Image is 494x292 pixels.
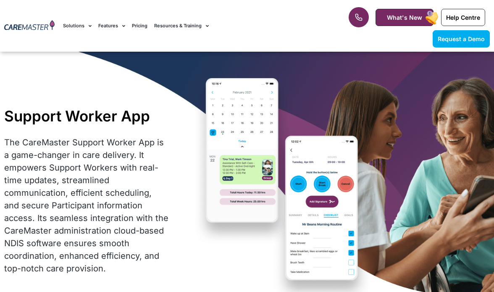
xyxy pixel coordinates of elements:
a: Features [98,12,125,40]
a: Pricing [132,12,147,40]
a: Help Centre [441,9,485,26]
a: Solutions [63,12,92,40]
a: Request a Demo [433,30,490,47]
span: Request a Demo [438,35,485,42]
span: What's New [387,14,422,21]
h1: Support Worker App [4,107,169,125]
nav: Menu [63,12,315,40]
a: What's New [376,9,434,26]
div: The CareMaster Support Worker App is a game-changer in care delivery. It empowers Support Workers... [4,136,169,275]
a: Resources & Training [154,12,209,40]
img: CareMaster Logo [4,20,55,32]
span: Help Centre [446,14,480,21]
